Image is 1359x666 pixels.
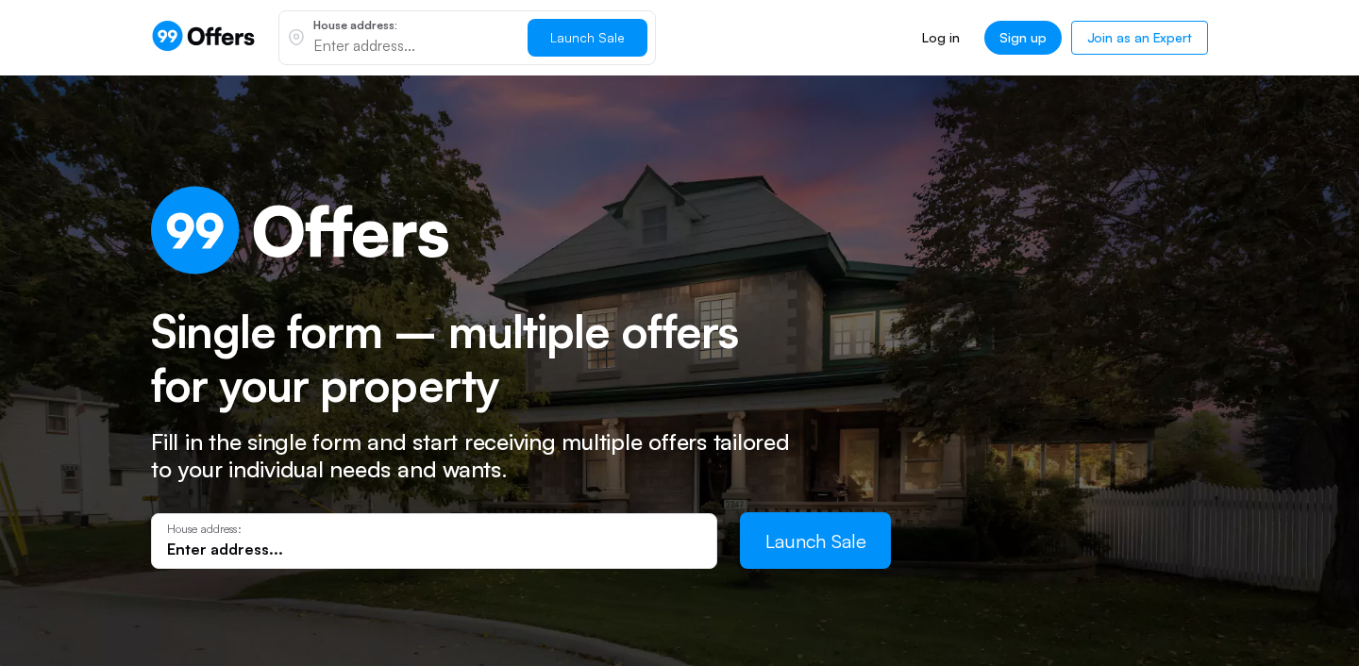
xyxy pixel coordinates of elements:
[151,305,779,413] h2: Single form – multiple offers for your property
[550,29,625,45] span: Launch Sale
[167,539,701,559] input: Enter address...
[907,21,974,55] a: Log in
[313,35,512,56] input: Enter address...
[151,428,812,483] p: Fill in the single form and start receiving multiple offers tailored to your individual needs and...
[167,523,701,536] p: House address:
[765,529,866,553] span: Launch Sale
[740,512,891,569] button: Launch Sale
[984,21,1062,55] a: Sign up
[1071,21,1208,55] a: Join as an Expert
[528,19,647,57] button: Launch Sale
[313,20,512,31] p: House address:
